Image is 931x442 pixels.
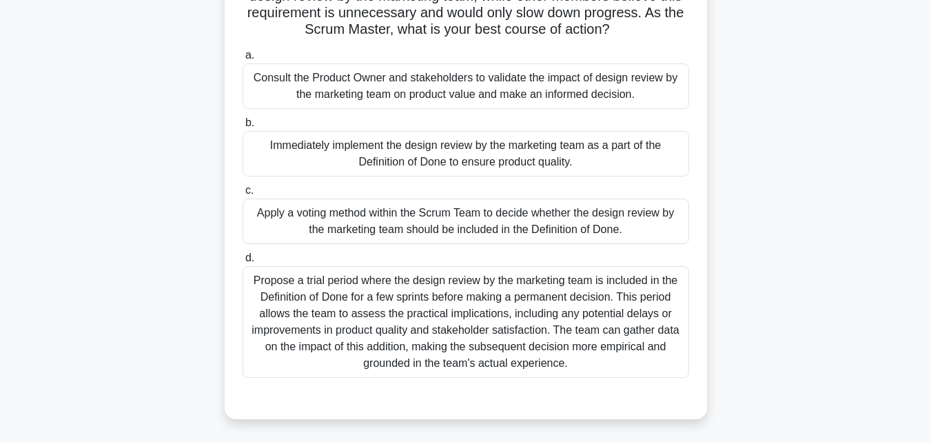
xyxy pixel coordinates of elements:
[245,49,254,61] span: a.
[245,252,254,263] span: d.
[245,117,254,128] span: b.
[245,184,254,196] span: c.
[243,266,689,378] div: Propose a trial period where the design review by the marketing team is included in the Definitio...
[243,131,689,177] div: Immediately implement the design review by the marketing team as a part of the Definition of Done...
[243,63,689,109] div: Consult the Product Owner and stakeholders to validate the impact of design review by the marketi...
[243,199,689,244] div: Apply a voting method within the Scrum Team to decide whether the design review by the marketing ...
